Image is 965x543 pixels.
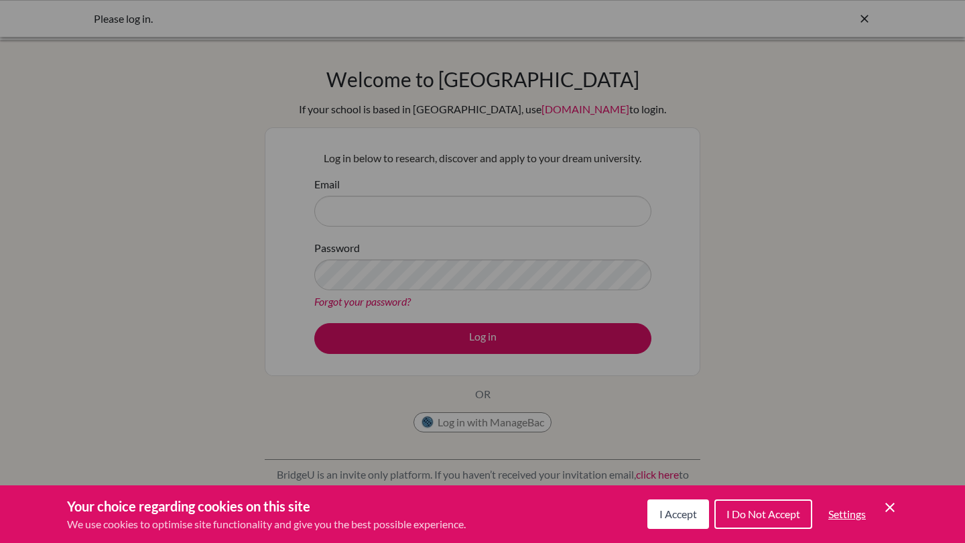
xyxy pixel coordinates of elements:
span: Settings [828,507,866,520]
button: I Do Not Accept [714,499,812,529]
button: I Accept [647,499,709,529]
p: We use cookies to optimise site functionality and give you the best possible experience. [67,516,466,532]
span: I Do Not Accept [726,507,800,520]
span: I Accept [659,507,697,520]
h3: Your choice regarding cookies on this site [67,496,466,516]
button: Save and close [882,499,898,516]
button: Settings [818,501,877,528]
